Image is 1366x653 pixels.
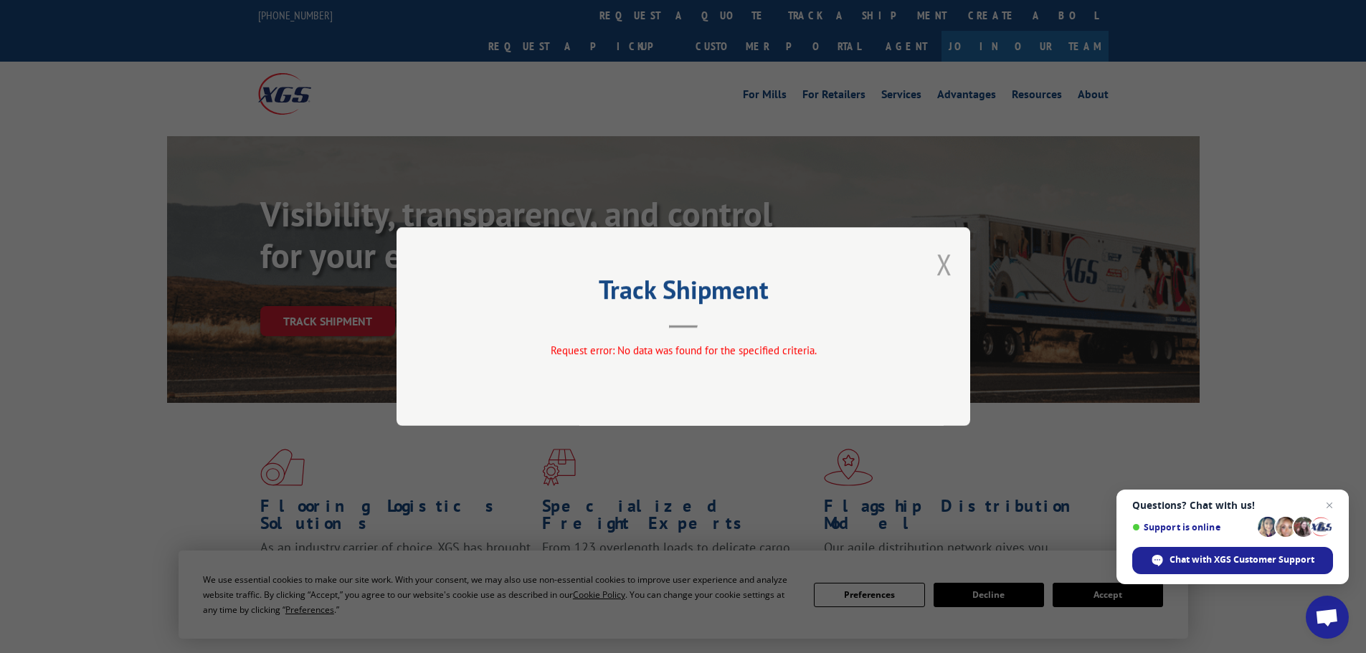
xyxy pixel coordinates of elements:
div: Chat with XGS Customer Support [1132,547,1333,574]
span: Questions? Chat with us! [1132,500,1333,511]
span: Support is online [1132,522,1253,533]
div: Open chat [1306,596,1349,639]
button: Close modal [936,245,952,283]
h2: Track Shipment [468,280,898,307]
span: Chat with XGS Customer Support [1170,553,1314,566]
span: Request error: No data was found for the specified criteria. [550,343,816,357]
span: Close chat [1321,497,1338,514]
